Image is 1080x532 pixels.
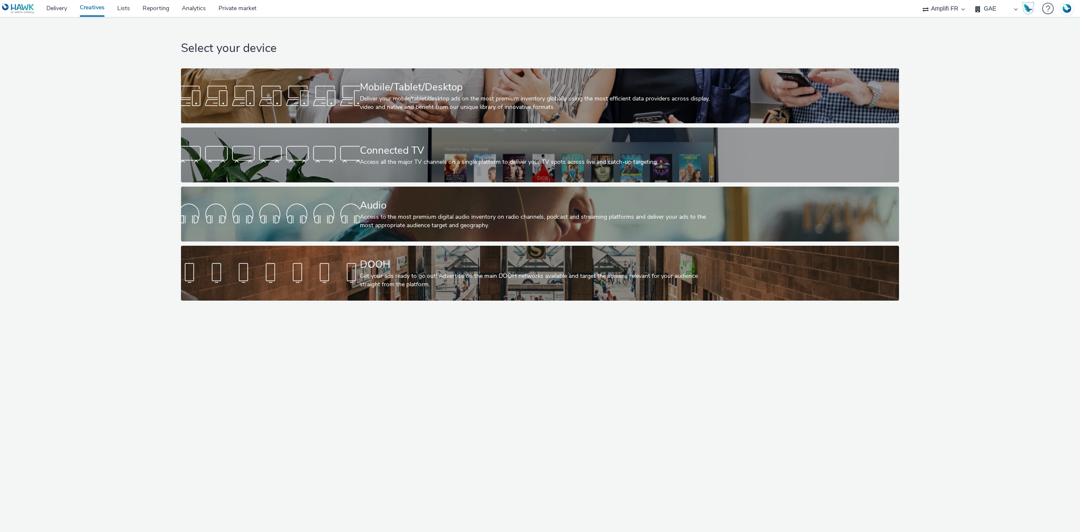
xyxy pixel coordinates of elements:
[181,41,899,57] h1: Select your device
[360,257,717,272] div: DOOH
[181,187,899,242] a: AudioAccess to the most premium digital audio inventory on radio channels, podcast and streaming ...
[360,213,717,230] div: Access to the most premium digital audio inventory on radio channels, podcast and streaming platf...
[360,198,717,213] div: Audio
[181,246,899,301] a: DOOHGet your ads ready to go out! Advertise on the main DOOH networks available and target the sc...
[2,3,35,14] img: undefined Logo
[1022,2,1038,15] a: Hawk Academy
[360,272,717,289] div: Get your ads ready to go out! Advertise on the main DOOH networks available and target the screen...
[1061,2,1073,15] img: Account FR
[181,68,899,123] a: Mobile/Tablet/DesktopDeliver your mobile/tablet/desktop ads on the most premium inventory globall...
[1022,2,1034,15] img: Hawk Academy
[360,95,717,112] div: Deliver your mobile/tablet/desktop ads on the most premium inventory globally using the most effi...
[181,128,899,182] a: Connected TVAccess all the major TV channels on a single platform to deliver your TV spots across...
[360,158,717,166] div: Access all the major TV channels on a single platform to deliver your TV spots across live and ca...
[360,80,717,95] div: Mobile/Tablet/Desktop
[360,143,717,158] div: Connected TV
